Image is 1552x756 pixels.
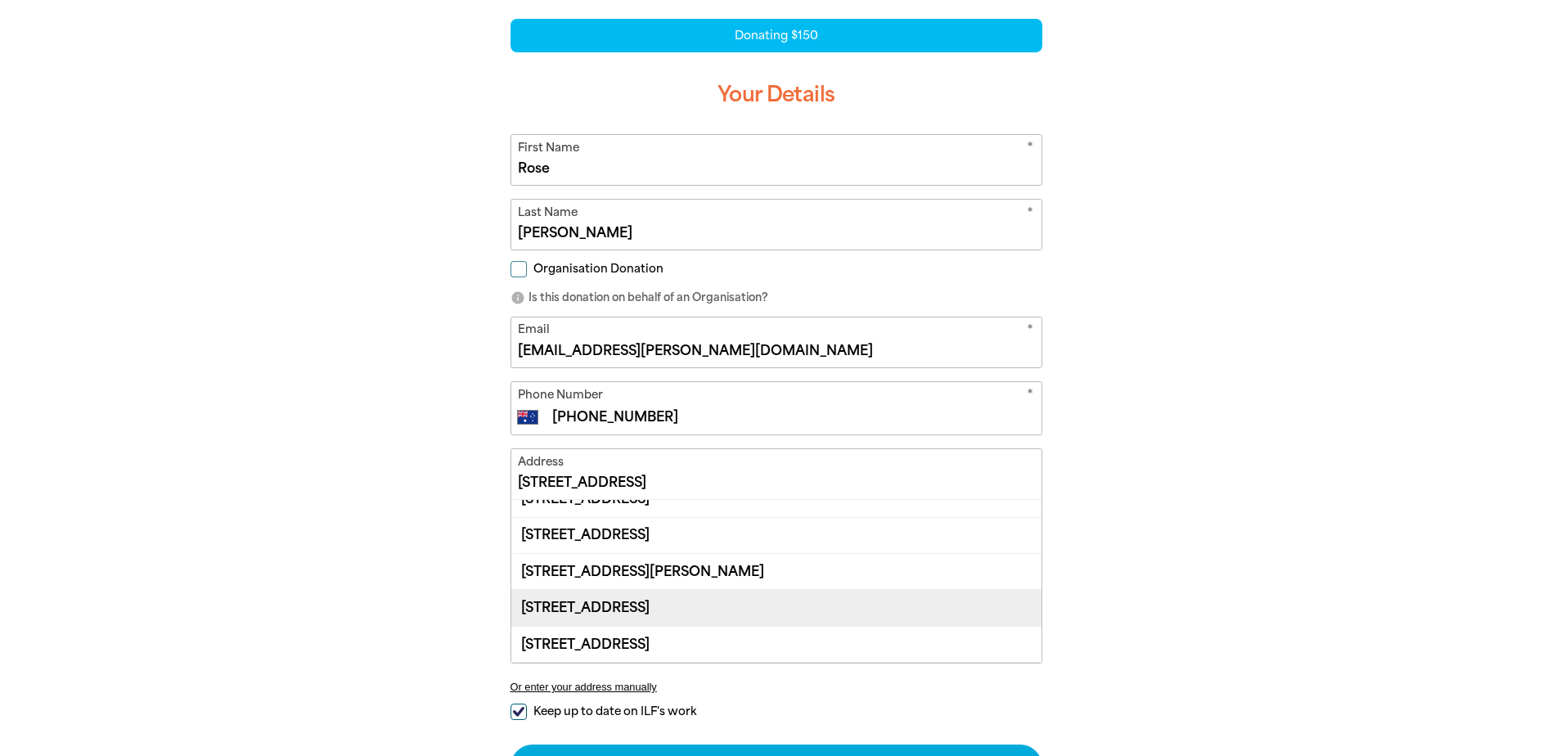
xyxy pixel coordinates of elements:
[511,662,1041,698] div: [STREET_ADDRESS]
[511,290,1042,306] p: Is this donation on behalf of an Organisation?
[511,69,1042,121] h3: Your Details
[511,517,1041,553] div: [STREET_ADDRESS]
[511,589,1041,625] div: [STREET_ADDRESS]
[511,626,1041,662] div: [STREET_ADDRESS]
[511,681,1042,693] button: Or enter your address manually
[533,261,664,277] span: Organisation Donation
[511,704,527,720] input: Keep up to date on ILF's work
[511,19,1042,52] div: Donating $150
[511,261,527,277] input: Organisation Donation
[1027,386,1033,407] i: Required
[533,704,696,719] span: Keep up to date on ILF's work
[511,553,1041,589] div: [STREET_ADDRESS][PERSON_NAME]
[511,290,525,305] i: info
